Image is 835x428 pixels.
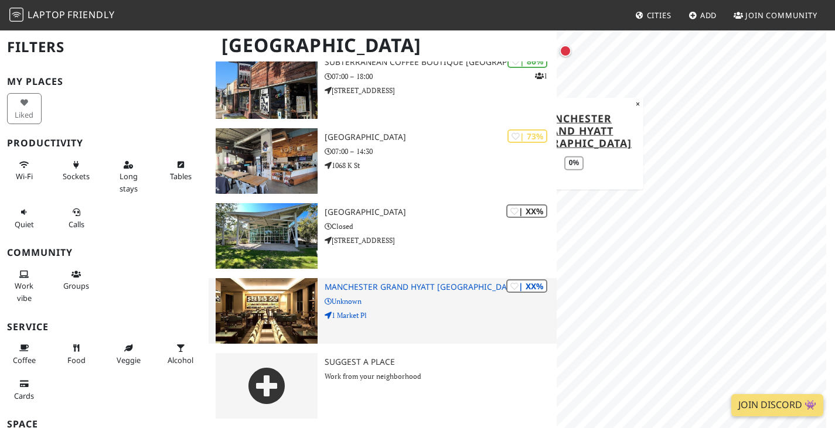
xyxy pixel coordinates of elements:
[209,203,557,269] a: Carmel Mountain Ranch Branch Library | XX% [GEOGRAPHIC_DATA] Closed [STREET_ADDRESS]
[163,338,198,369] button: Alcohol
[216,353,318,419] img: gray-place-d2bdb4477600e061c01bd816cc0f2ef0cfcb1ca9e3ad78868dd16fb2af073a21.png
[209,353,557,419] a: Suggest a Place Work from your neighborhood
[506,204,547,218] div: | XX%
[632,97,643,110] button: Close popup
[325,207,557,217] h3: [GEOGRAPHIC_DATA]
[630,5,676,26] a: Cities
[7,374,42,405] button: Cards
[554,39,577,63] div: Map marker
[168,355,193,365] span: Alcohol
[7,321,202,333] h3: Service
[325,282,557,292] h3: Manchester Grand Hyatt [GEOGRAPHIC_DATA]
[111,338,146,369] button: Veggie
[7,155,42,186] button: Wi-Fi
[209,128,557,194] a: Hob Coffee East Village | 73% [GEOGRAPHIC_DATA] 07:00 – 14:30 1068 K St
[13,355,36,365] span: Coffee
[535,70,547,81] p: 1
[67,355,86,365] span: Food
[325,221,557,232] p: Closed
[7,29,202,65] h2: Filters
[325,296,557,307] p: Unknown
[15,219,34,230] span: Quiet
[506,279,547,293] div: | XX%
[14,391,34,401] span: Credit cards
[731,394,823,416] a: Join Discord 👾
[325,357,557,367] h3: Suggest a Place
[745,10,817,20] span: Join Community
[325,71,557,82] p: 07:00 – 18:00
[7,247,202,258] h3: Community
[647,10,672,20] span: Cities
[170,171,192,182] span: Work-friendly tables
[7,338,42,369] button: Coffee
[729,5,822,26] a: Join Community
[216,278,318,344] img: Manchester Grand Hyatt San Diego
[9,5,115,26] a: LaptopFriendly LaptopFriendly
[9,8,23,22] img: LaptopFriendly
[507,129,547,143] div: | 73%
[325,310,557,321] p: 1 Market Pl
[516,111,632,149] a: Manchester Grand Hyatt [GEOGRAPHIC_DATA]
[7,203,42,234] button: Quiet
[209,53,557,119] a: Subterranean Coffee Boutique North Park | 86% 1 Subterranean Coffee Boutique [GEOGRAPHIC_DATA] 07...
[69,219,84,230] span: Video/audio calls
[700,10,717,20] span: Add
[216,203,318,269] img: Carmel Mountain Ranch Branch Library
[325,235,557,246] p: [STREET_ADDRESS]
[325,146,557,157] p: 07:00 – 14:30
[7,265,42,307] button: Work vibe
[216,53,318,119] img: Subterranean Coffee Boutique North Park
[59,203,94,234] button: Calls
[325,371,557,382] p: Work from your neighborhood
[325,132,557,142] h3: [GEOGRAPHIC_DATA]
[117,355,141,365] span: Veggie
[684,5,722,26] a: Add
[28,8,66,21] span: Laptop
[216,128,318,194] img: Hob Coffee East Village
[63,171,90,182] span: Power sockets
[63,280,89,291] span: Group tables
[16,171,33,182] span: Stable Wi-Fi
[59,265,94,296] button: Groups
[120,171,138,193] span: Long stays
[564,156,584,170] div: 0%
[212,29,554,61] h1: [GEOGRAPHIC_DATA]
[15,280,33,303] span: People working
[7,76,202,87] h3: My Places
[59,155,94,186] button: Sockets
[111,155,146,198] button: Long stays
[7,138,202,149] h3: Productivity
[325,85,557,96] p: [STREET_ADDRESS]
[325,160,557,171] p: 1068 K St
[209,278,557,344] a: Manchester Grand Hyatt San Diego | XX% Manchester Grand Hyatt [GEOGRAPHIC_DATA] Unknown 1 Market Pl
[163,155,198,186] button: Tables
[59,338,94,369] button: Food
[67,8,114,21] span: Friendly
